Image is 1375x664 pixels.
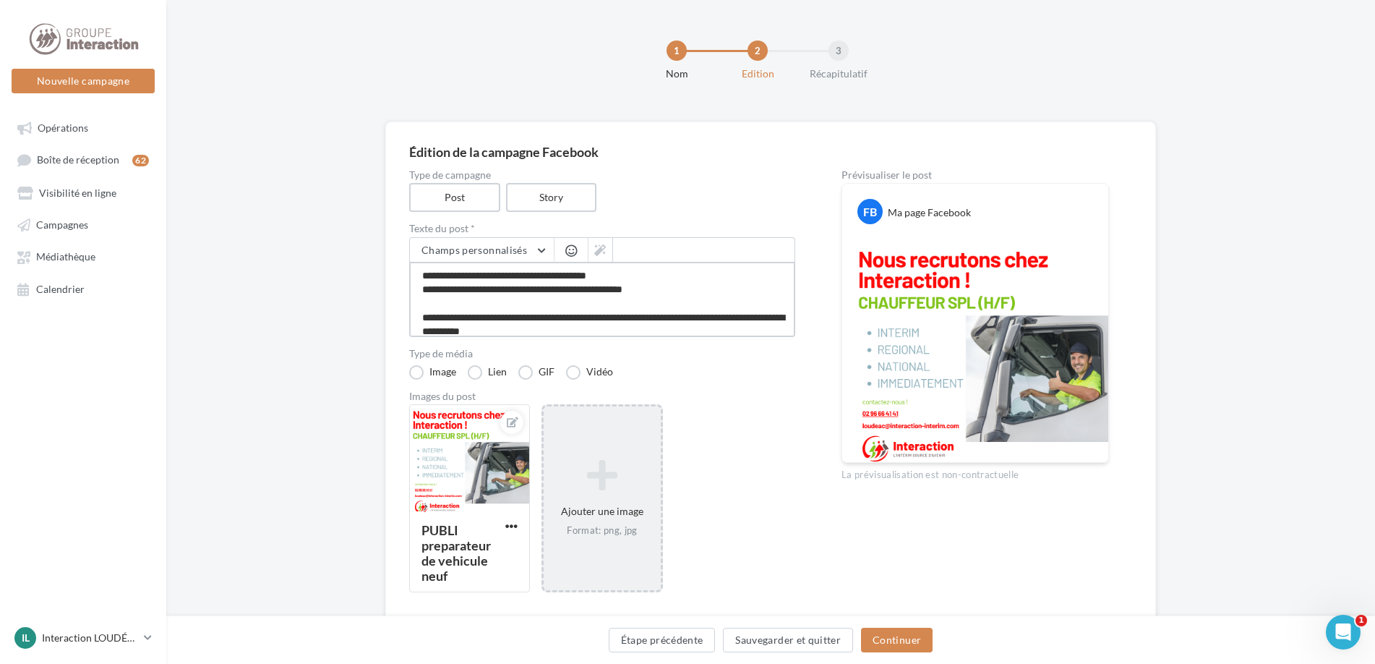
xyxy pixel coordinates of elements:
[9,146,158,173] a: Boîte de réception62
[792,67,885,81] div: Récapitulatif
[409,170,795,180] label: Type de campagne
[9,114,158,140] a: Opérations
[667,41,687,61] div: 1
[468,365,507,380] label: Lien
[421,522,491,584] div: PUBLI preparateur de vehicule neuf
[861,628,933,652] button: Continuer
[9,179,158,205] a: Visibilité en ligne
[409,183,500,212] label: Post
[132,155,149,166] div: 62
[36,218,88,231] span: Campagnes
[12,69,155,93] button: Nouvelle campagne
[421,244,527,256] span: Champs personnalisés
[38,122,88,134] span: Opérations
[12,624,155,652] a: IL Interaction LOUDÉAC
[857,199,883,224] div: FB
[828,41,849,61] div: 3
[9,211,158,237] a: Campagnes
[9,276,158,302] a: Calendrier
[39,187,116,199] span: Visibilité en ligne
[409,224,795,234] label: Texte du post *
[711,67,804,81] div: Edition
[630,67,723,81] div: Nom
[609,628,716,652] button: Étape précédente
[42,631,138,645] p: Interaction LOUDÉAC
[841,170,1109,180] div: Prévisualiser le post
[888,205,971,220] div: Ma page Facebook
[723,628,853,652] button: Sauvegarder et quitter
[22,631,30,645] span: IL
[410,238,554,263] button: Champs personnalisés
[36,251,95,263] span: Médiathèque
[36,283,85,295] span: Calendrier
[841,463,1109,482] div: La prévisualisation est non-contractuelle
[409,349,795,359] label: Type de média
[9,243,158,269] a: Médiathèque
[1326,615,1361,650] iframe: Intercom live chat
[518,365,554,380] label: GIF
[37,154,119,166] span: Boîte de réception
[566,365,613,380] label: Vidéo
[506,183,597,212] label: Story
[409,391,795,401] div: Images du post
[409,145,1132,158] div: Édition de la campagne Facebook
[409,365,456,380] label: Image
[1355,615,1367,626] span: 1
[748,41,768,61] div: 2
